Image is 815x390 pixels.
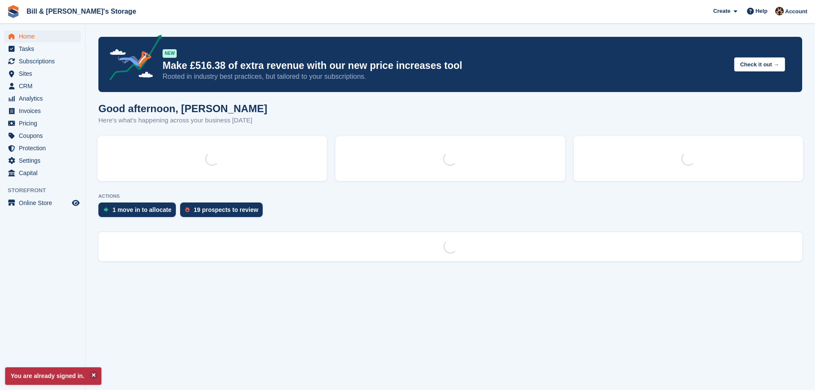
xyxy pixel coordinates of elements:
[4,55,81,67] a: menu
[4,130,81,142] a: menu
[19,117,70,129] span: Pricing
[19,142,70,154] span: Protection
[102,35,162,83] img: price-adjustments-announcement-icon-8257ccfd72463d97f412b2fc003d46551f7dbcb40ab6d574587a9cd5c0d94...
[19,43,70,55] span: Tasks
[98,103,267,114] h1: Good afternoon, [PERSON_NAME]
[19,197,70,209] span: Online Store
[4,105,81,117] a: menu
[185,207,190,212] img: prospect-51fa495bee0391a8d652442698ab0144808aea92771e9ea1ae160a38d050c398.svg
[19,55,70,67] span: Subscriptions
[19,155,70,167] span: Settings
[4,155,81,167] a: menu
[113,206,172,213] div: 1 move in to allocate
[19,68,70,80] span: Sites
[71,198,81,208] a: Preview store
[7,5,20,18] img: stora-icon-8386f47178a22dfd0bd8f6a31ec36ba5ce8667c1dd55bd0f319d3a0aa187defe.svg
[8,186,85,195] span: Storefront
[98,202,180,221] a: 1 move in to allocate
[104,207,108,212] img: move_ins_to_allocate_icon-fdf77a2bb77ea45bf5b3d319d69a93e2d87916cf1d5bf7949dd705db3b84f3ca.svg
[4,30,81,42] a: menu
[4,197,81,209] a: menu
[23,4,139,18] a: Bill & [PERSON_NAME]'s Storage
[19,92,70,104] span: Analytics
[4,142,81,154] a: menu
[5,367,101,385] p: You are already signed in.
[19,80,70,92] span: CRM
[713,7,730,15] span: Create
[4,167,81,179] a: menu
[4,117,81,129] a: menu
[19,167,70,179] span: Capital
[194,206,258,213] div: 19 prospects to review
[4,92,81,104] a: menu
[756,7,768,15] span: Help
[785,7,807,16] span: Account
[775,7,784,15] img: Jack Bottesch
[19,105,70,117] span: Invoices
[4,43,81,55] a: menu
[734,57,785,71] button: Check it out →
[180,202,267,221] a: 19 prospects to review
[4,80,81,92] a: menu
[4,68,81,80] a: menu
[98,116,267,125] p: Here's what's happening across your business [DATE]
[19,30,70,42] span: Home
[163,49,177,58] div: NEW
[98,194,802,199] p: ACTIONS
[19,130,70,142] span: Coupons
[163,72,727,81] p: Rooted in industry best practices, but tailored to your subscriptions.
[163,60,727,72] p: Make £516.38 of extra revenue with our new price increases tool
